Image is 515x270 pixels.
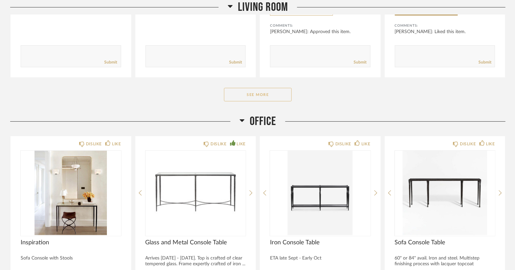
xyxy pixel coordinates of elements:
img: undefined [270,151,371,235]
div: DISLIKE [210,141,226,147]
div: LIKE [112,141,121,147]
img: undefined [145,151,246,235]
img: undefined [21,151,121,235]
div: Comments: [270,22,371,29]
div: LIKE [486,141,495,147]
div: LIKE [237,141,246,147]
span: Glass and Metal Console Table [145,239,246,246]
span: Office [250,114,276,129]
span: Sofa Console Table [395,239,495,246]
div: Arrives [DATE] - [DATE]. Top is crafted of clear tempered glass. Frame expertly crafted of iron ... [145,255,246,267]
div: DISLIKE [335,141,351,147]
div: DISLIKE [86,141,102,147]
a: Submit [478,59,491,65]
span: Inspiration [21,239,121,246]
div: [PERSON_NAME]: Liked this item. [395,28,495,35]
div: ETA late Sept - Early Oct [270,255,371,261]
a: Submit [105,59,117,65]
a: Submit [229,59,242,65]
div: LIKE [361,141,370,147]
img: undefined [395,151,495,235]
div: Comments: [395,22,495,29]
div: Sofa Console with Stools [21,255,121,261]
span: Iron Console Table [270,239,371,246]
button: See More [224,88,292,101]
a: Submit [354,59,367,65]
div: DISLIKE [460,141,476,147]
div: [PERSON_NAME]: Approved this item. [270,28,371,35]
div: 60" or 84" avail. Iron and steel. Multistep finishing process with lacquer topcoat [395,255,495,267]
